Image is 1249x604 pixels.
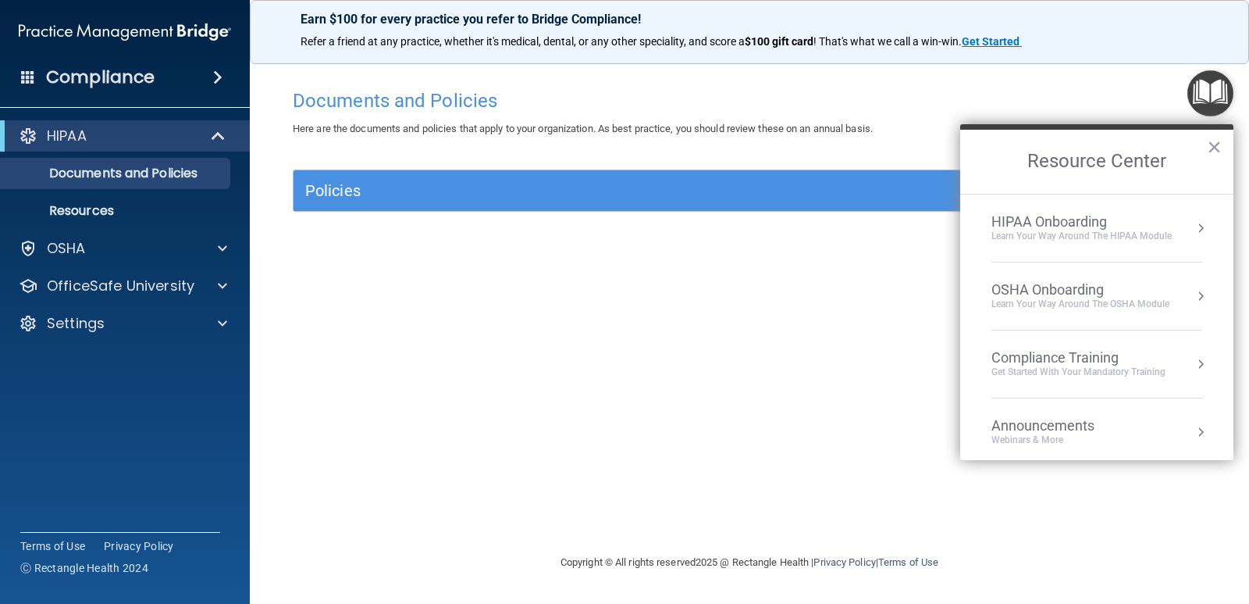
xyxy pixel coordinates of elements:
strong: Get Started [962,35,1019,48]
p: Earn $100 for every practice you refer to Bridge Compliance! [301,12,1198,27]
p: HIPAA [47,127,87,145]
a: OSHA [19,239,227,258]
a: OfficeSafe University [19,277,227,295]
div: Learn Your Way around the HIPAA module [991,230,1172,243]
span: Ⓒ Rectangle Health 2024 [20,560,148,576]
h4: Documents and Policies [293,91,1206,111]
a: Privacy Policy [104,538,174,554]
div: Copyright © All rights reserved 2025 @ Rectangle Health | | [464,538,1034,588]
a: Settings [19,314,227,333]
a: Terms of Use [20,538,85,554]
p: Resources [10,203,223,219]
button: Close [1207,134,1222,159]
p: Documents and Policies [10,166,223,181]
span: ! That's what we call a win-win. [813,35,962,48]
div: Announcements [991,417,1126,434]
span: Refer a friend at any practice, whether it's medical, dental, or any other speciality, and score a [301,35,745,48]
img: PMB logo [19,16,231,48]
a: Policies [305,178,1194,203]
div: Webinars & More [991,434,1126,447]
a: HIPAA [19,127,226,145]
div: Compliance Training [991,349,1165,366]
a: Terms of Use [878,556,938,568]
a: Get Started [962,35,1022,48]
div: Resource Center [960,124,1233,460]
strong: $100 gift card [745,35,813,48]
a: Privacy Policy [813,556,875,568]
p: OfficeSafe University [47,277,194,295]
div: Learn your way around the OSHA module [991,298,1169,311]
div: HIPAA Onboarding [991,213,1172,231]
button: Open Resource Center [1187,70,1233,116]
h2: Resource Center [960,130,1233,194]
div: OSHA Onboarding [991,281,1169,298]
h4: Compliance [46,66,155,88]
p: Settings [47,314,105,333]
p: OSHA [47,239,86,258]
span: Here are the documents and policies that apply to your organization. As best practice, you should... [293,123,873,134]
div: Get Started with your mandatory training [991,366,1165,379]
h5: Policies [305,182,966,199]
